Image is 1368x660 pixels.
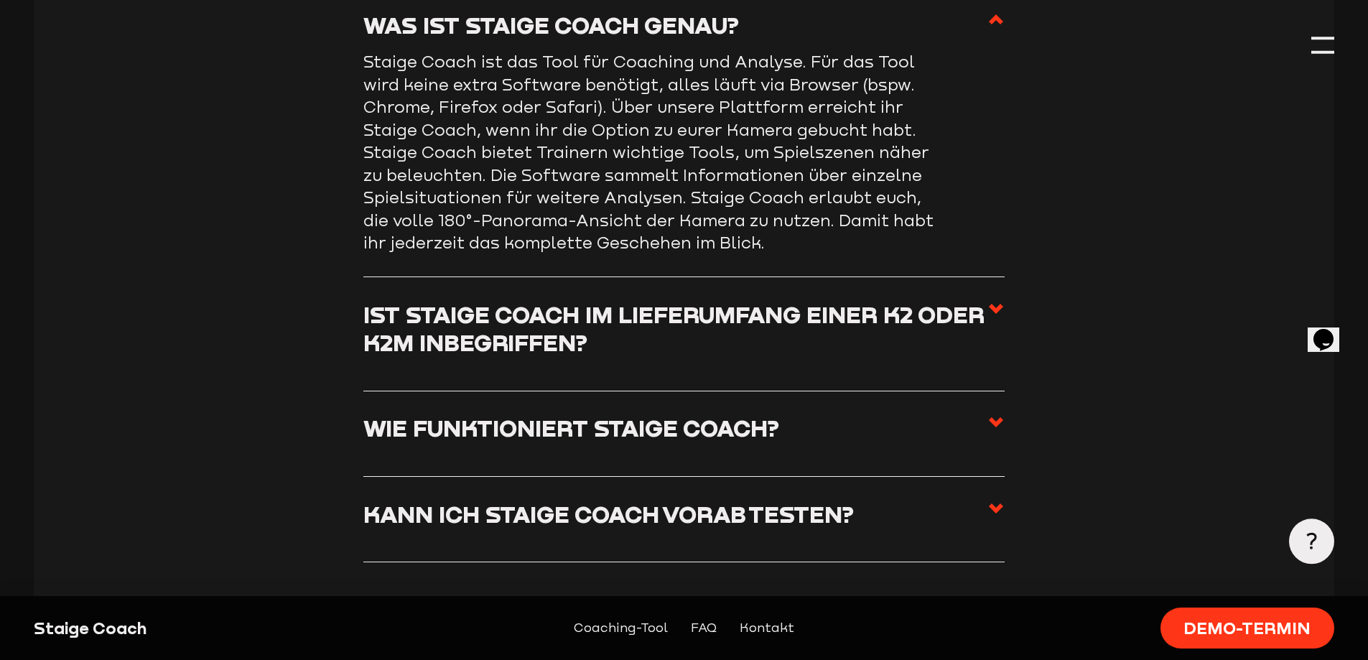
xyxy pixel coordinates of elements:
[363,500,854,528] h3: Kann ich Staige Coach vorab testen?
[34,617,346,640] div: Staige Coach
[363,50,938,254] p: Staige Coach ist das Tool für Coaching und Analyse. Für das Tool wird keine extra Software benöti...
[363,300,987,357] h3: Ist Staige Coach im Lieferumfang einer K2 oder K2M inbegriffen?
[363,11,739,39] h3: Was ist Staige Coach genau?
[574,618,668,638] a: Coaching-Tool
[691,618,717,638] a: FAQ
[363,414,779,442] h3: Wie funktioniert Staige Coach?
[1160,608,1334,649] a: Demo-Termin
[740,618,794,638] a: Kontakt
[1308,309,1354,352] iframe: chat widget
